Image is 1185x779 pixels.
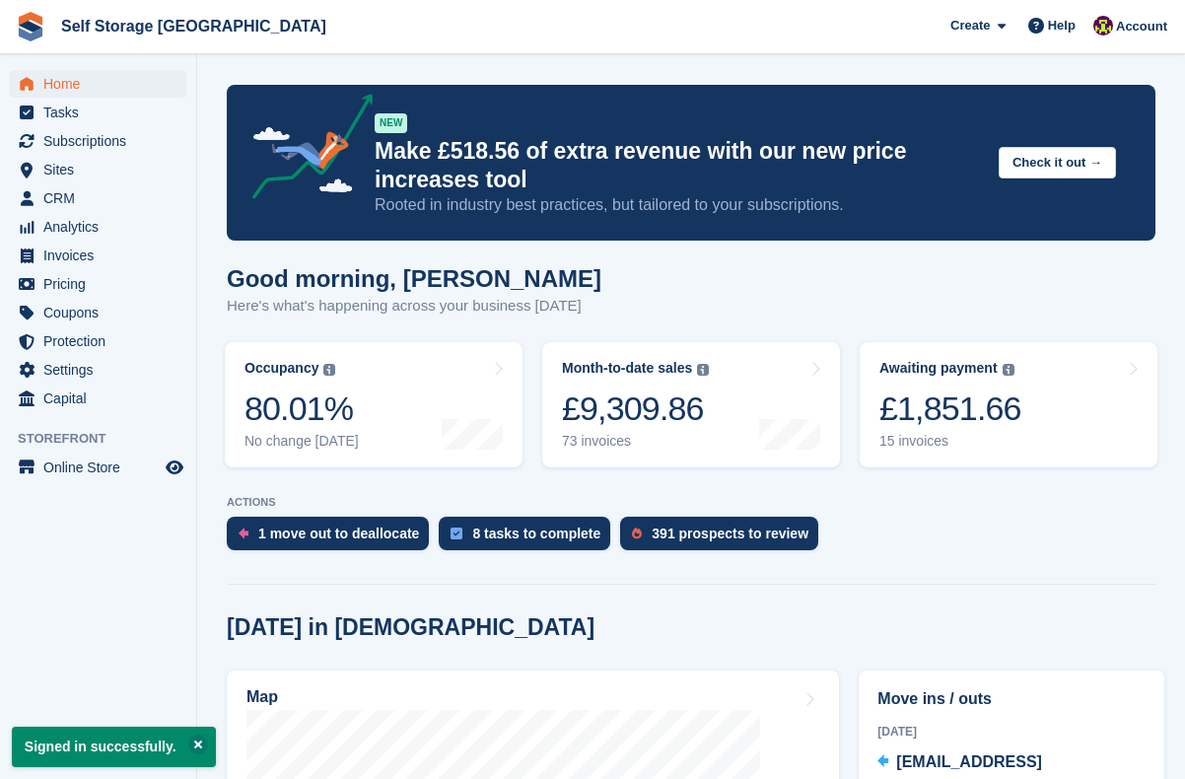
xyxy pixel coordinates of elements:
span: Capital [43,385,162,412]
div: 391 prospects to review [652,526,808,541]
a: 1 move out to deallocate [227,517,439,560]
span: Subscriptions [43,127,162,155]
div: 73 invoices [562,433,709,450]
span: Create [950,16,990,35]
button: Check it out → [999,147,1116,179]
div: [DATE] [877,723,1146,741]
img: prospect-51fa495bee0391a8d652442698ab0144808aea92771e9ea1ae160a38d050c398.svg [632,528,642,539]
a: Awaiting payment £1,851.66 15 invoices [860,342,1157,467]
span: Coupons [43,299,162,326]
a: 8 tasks to complete [439,517,620,560]
h2: [DATE] in [DEMOGRAPHIC_DATA] [227,614,594,641]
div: 1 move out to deallocate [258,526,419,541]
a: menu [10,184,186,212]
span: Sites [43,156,162,183]
a: menu [10,385,186,412]
span: Analytics [43,213,162,241]
div: Month-to-date sales [562,360,692,377]
a: Self Storage [GEOGRAPHIC_DATA] [53,10,334,42]
a: menu [10,213,186,241]
span: Account [1116,17,1167,36]
p: Signed in successfully. [12,727,216,767]
a: menu [10,270,186,298]
a: 391 prospects to review [620,517,828,560]
a: Preview store [163,456,186,479]
img: stora-icon-8386f47178a22dfd0bd8f6a31ec36ba5ce8667c1dd55bd0f319d3a0aa187defe.svg [16,12,45,41]
a: menu [10,454,186,481]
a: menu [10,356,186,384]
span: Home [43,70,162,98]
h2: Move ins / outs [877,687,1146,711]
img: Nicholas Williams [1093,16,1113,35]
a: menu [10,127,186,155]
p: Make £518.56 of extra revenue with our new price increases tool [375,137,983,194]
a: Month-to-date sales £9,309.86 73 invoices [542,342,840,467]
a: Occupancy 80.01% No change [DATE] [225,342,523,467]
img: move_outs_to_deallocate_icon-f764333ba52eb49d3ac5e1228854f67142a1ed5810a6f6cc68b1a99e826820c5.svg [239,528,248,539]
p: Rooted in industry best practices, but tailored to your subscriptions. [375,194,983,216]
p: ACTIONS [227,496,1155,509]
span: CRM [43,184,162,212]
div: £1,851.66 [879,389,1021,429]
div: 15 invoices [879,433,1021,450]
div: NEW [375,113,407,133]
span: Protection [43,327,162,355]
div: Occupancy [244,360,318,377]
span: Online Store [43,454,162,481]
div: Awaiting payment [879,360,998,377]
p: Here's what's happening across your business [DATE] [227,295,601,318]
div: 8 tasks to complete [472,526,600,541]
span: Storefront [18,429,196,449]
a: menu [10,70,186,98]
img: icon-info-grey-7440780725fd019a000dd9b08b2336e03edf1995a4989e88bcd33f0948082b44.svg [697,364,709,376]
img: icon-info-grey-7440780725fd019a000dd9b08b2336e03edf1995a4989e88bcd33f0948082b44.svg [1003,364,1014,376]
img: price-adjustments-announcement-icon-8257ccfd72463d97f412b2fc003d46551f7dbcb40ab6d574587a9cd5c0d94... [236,94,374,206]
div: No change [DATE] [244,433,359,450]
a: menu [10,327,186,355]
a: menu [10,299,186,326]
span: Tasks [43,99,162,126]
span: Pricing [43,270,162,298]
h2: Map [246,688,278,706]
a: menu [10,242,186,269]
span: Help [1048,16,1076,35]
img: icon-info-grey-7440780725fd019a000dd9b08b2336e03edf1995a4989e88bcd33f0948082b44.svg [323,364,335,376]
a: menu [10,156,186,183]
div: 80.01% [244,389,359,429]
img: task-75834270c22a3079a89374b754ae025e5fb1db73e45f91037f5363f120a921f8.svg [451,528,462,539]
span: Invoices [43,242,162,269]
span: Settings [43,356,162,384]
h1: Good morning, [PERSON_NAME] [227,265,601,292]
a: menu [10,99,186,126]
div: £9,309.86 [562,389,709,429]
